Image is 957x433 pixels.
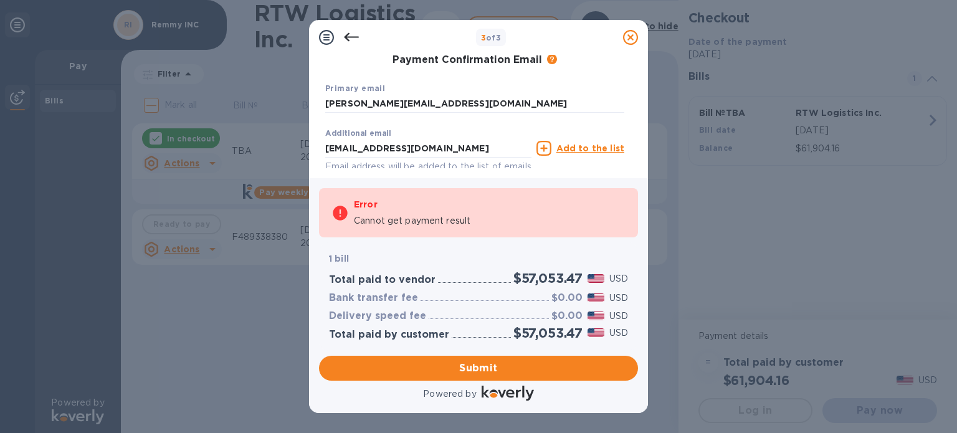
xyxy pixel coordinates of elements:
[551,310,583,322] h3: $0.00
[588,293,604,302] img: USD
[319,356,638,381] button: Submit
[513,270,583,286] h2: $57,053.47
[329,310,426,322] h3: Delivery speed fee
[423,388,476,401] p: Powered by
[513,325,583,341] h2: $57,053.47
[325,130,391,138] label: Additional email
[482,386,534,401] img: Logo
[588,328,604,337] img: USD
[325,83,385,93] b: Primary email
[325,139,531,158] input: Enter additional email
[609,292,628,305] p: USD
[609,272,628,285] p: USD
[329,274,436,286] h3: Total paid to vendor
[354,199,378,209] b: Error
[329,329,449,341] h3: Total paid by customer
[393,54,542,66] h3: Payment Confirmation Email
[481,33,502,42] b: of 3
[588,312,604,320] img: USD
[329,254,349,264] b: 1 bill
[556,143,624,153] u: Add to the list
[325,95,624,113] input: Enter your primary name
[609,326,628,340] p: USD
[329,292,418,304] h3: Bank transfer fee
[551,292,583,304] h3: $0.00
[329,361,628,376] span: Submit
[609,310,628,323] p: USD
[354,214,470,227] p: Cannot get payment result
[325,159,531,174] p: Email address will be added to the list of emails
[481,33,486,42] span: 3
[588,274,604,283] img: USD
